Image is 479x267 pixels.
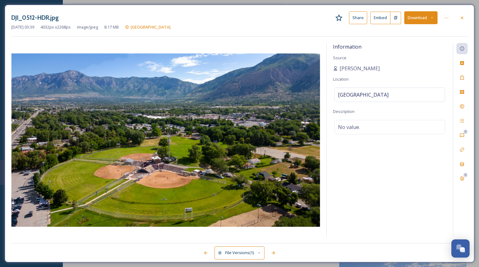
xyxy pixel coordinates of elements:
[215,246,265,259] button: File Versions(1)
[404,11,438,24] button: Download
[11,13,59,22] h3: DJI_0512-HDR.jpg
[340,65,380,72] span: [PERSON_NAME]
[338,91,389,99] span: [GEOGRAPHIC_DATA]
[77,24,98,30] span: image/jpeg
[333,55,346,61] span: Source
[463,130,468,134] div: 0
[333,76,349,82] span: Location
[370,12,390,24] button: Embed
[338,123,360,131] span: No value.
[333,109,355,114] span: Description
[333,43,362,50] span: Information
[463,173,468,177] div: 0
[451,239,470,258] button: Open Chat
[131,24,171,30] span: [GEOGRAPHIC_DATA]
[41,24,71,30] span: 4032 px x 2268 px
[11,53,320,227] img: DJI_0512-HDR.jpg
[11,24,34,30] span: [DATE] 03:39
[104,24,119,30] span: 8.17 MB
[349,11,367,24] button: Share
